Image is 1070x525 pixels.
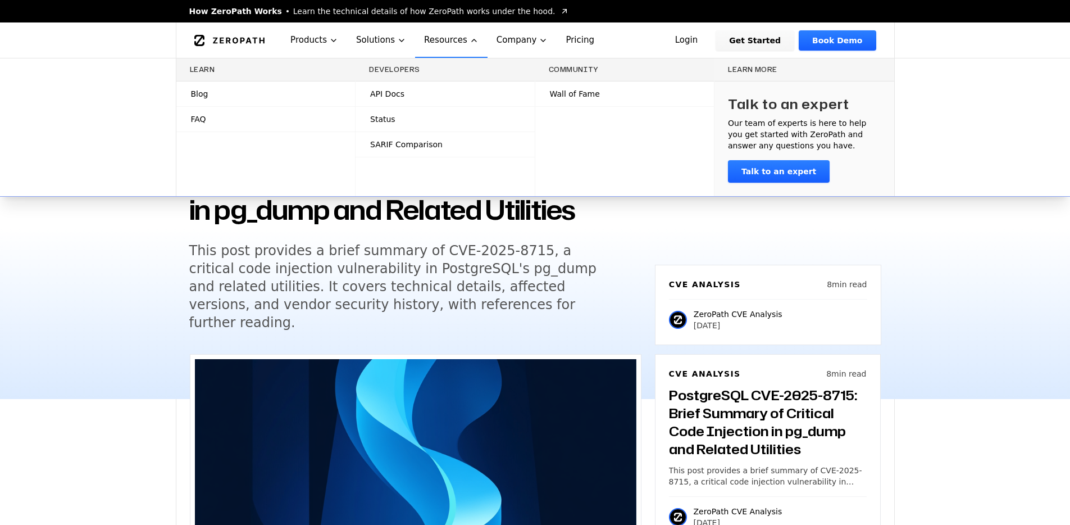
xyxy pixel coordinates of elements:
[799,30,876,51] a: Book Demo
[370,114,395,125] span: Status
[191,114,206,125] span: FAQ
[662,30,712,51] a: Login
[356,132,535,157] a: SARIF Comparison
[728,160,830,183] a: Talk to an expert
[669,386,867,458] h3: PostgreSQL CVE-2025-8715: Brief Summary of Critical Code Injection in pg_dump and Related Utilities
[669,279,741,290] h6: CVE Analysis
[694,309,782,320] p: ZeroPath CVE Analysis
[370,88,404,99] span: API Docs
[191,88,208,99] span: Blog
[728,117,881,151] p: Our team of experts is here to help you get started with ZeroPath and answer any questions you have.
[728,65,881,74] h3: Learn more
[549,65,701,74] h3: Community
[669,368,741,379] h6: CVE Analysis
[716,30,794,51] a: Get Started
[669,311,687,329] img: ZeroPath CVE Analysis
[488,22,557,58] button: Company
[415,22,488,58] button: Resources
[694,320,782,331] p: [DATE]
[669,465,867,487] p: This post provides a brief summary of CVE-2025-8715, a critical code injection vulnerability in P...
[826,368,866,379] p: 8 min read
[293,6,556,17] span: Learn the technical details of how ZeroPath works under the hood.
[356,107,535,132] a: Status
[535,82,714,106] a: Wall of Fame
[347,22,415,58] button: Solutions
[557,22,603,58] a: Pricing
[190,65,342,74] h3: Learn
[369,65,521,74] h3: Developers
[827,279,867,290] p: 8 min read
[176,82,356,106] a: Blog
[176,107,356,132] a: FAQ
[189,242,621,332] h5: This post provides a brief summary of CVE-2025-8715, a critical code injection vulnerability in P...
[189,6,282,17] span: How ZeroPath Works
[281,22,347,58] button: Products
[370,139,443,150] span: SARIF Comparison
[356,82,535,106] a: API Docs
[550,88,600,99] span: Wall of Fame
[176,22,895,58] nav: Global
[728,95,849,113] h3: Talk to an expert
[189,6,569,17] a: How ZeroPath WorksLearn the technical details of how ZeroPath works under the hood.
[694,506,782,517] p: ZeroPath CVE Analysis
